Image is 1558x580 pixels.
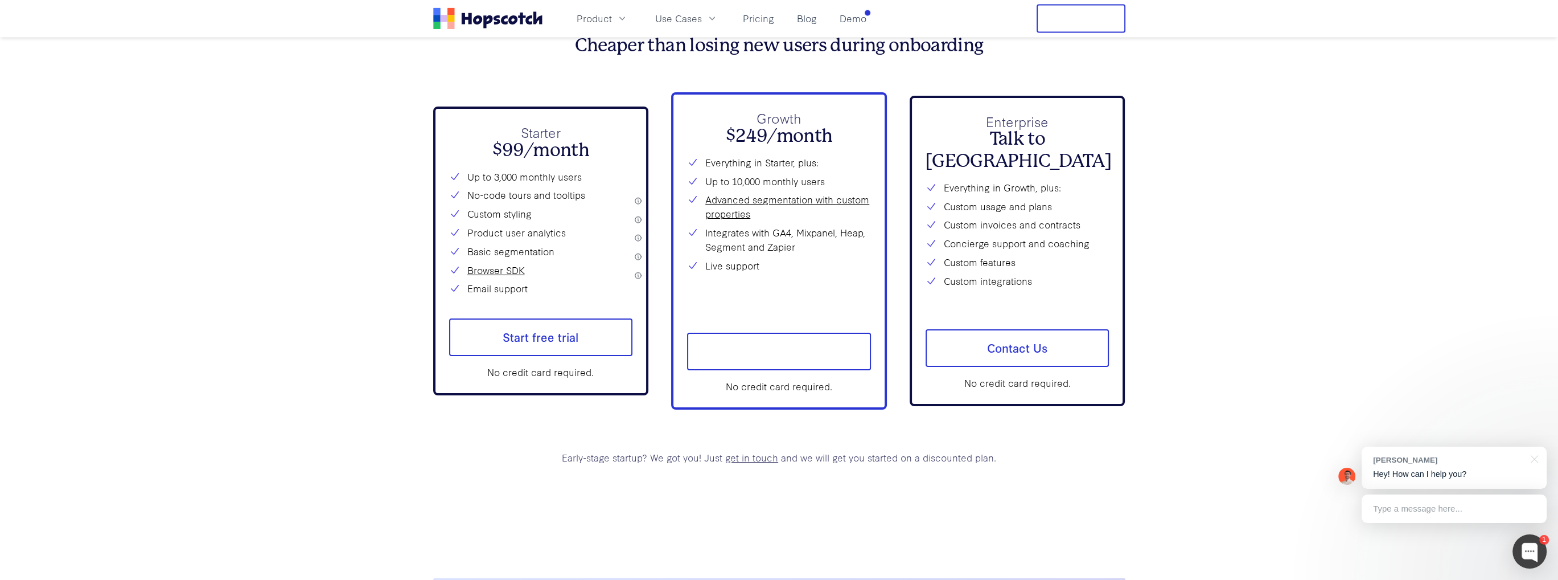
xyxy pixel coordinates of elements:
li: Live support [687,259,871,273]
h3: Cheaper than losing new users during onboarding [433,35,1125,56]
a: Advanced segmentation with custom properties [705,193,871,221]
p: Enterprise [926,112,1109,132]
span: Use Cases [655,11,702,26]
a: Home [433,8,542,30]
h2: $99/month [449,140,633,161]
li: Everything in Growth, plus: [926,181,1109,195]
a: Start free trial [687,333,871,370]
a: Blog [792,9,821,28]
p: Growth [687,108,871,128]
p: Starter [449,122,633,142]
h2: Talk to [GEOGRAPHIC_DATA] [926,128,1109,172]
li: Product user analytics [449,226,633,240]
span: Product [577,11,612,26]
p: Hey! How can I help you? [1373,468,1535,480]
div: No credit card required. [926,376,1109,390]
img: Mark Spera [1338,468,1355,485]
li: Custom usage and plans [926,199,1109,214]
div: Type a message here... [1362,495,1547,523]
div: No credit card required. [687,379,871,394]
div: [PERSON_NAME] [1373,455,1524,465]
a: Start free trial [449,318,633,356]
li: Email support [449,281,633,296]
a: Demo [835,9,871,28]
li: Concierge support and coaching [926,236,1109,251]
li: No-code tours and tooltips [449,188,633,202]
button: Use Cases [648,9,725,28]
a: Browser SDK [467,263,525,277]
p: Early-stage startup? We got you! Just and we will get you started on a discounted plan. [433,451,1125,465]
div: No credit card required. [449,365,633,379]
button: Free Trial [1037,5,1125,33]
li: Custom integrations [926,274,1109,288]
li: Custom styling [449,207,633,221]
div: 1 [1539,535,1549,545]
li: Basic segmentation [449,244,633,259]
a: Contact Us [926,329,1109,367]
li: Integrates with GA4, Mixpanel, Heap, Segment and Zapier [687,226,871,254]
button: Product [570,9,635,28]
li: Up to 10,000 monthly users [687,174,871,189]
h2: $249/month [687,125,871,147]
li: Up to 3,000 monthly users [449,170,633,184]
a: Pricing [738,9,779,28]
a: get in touch [725,451,778,464]
li: Custom invoices and contracts [926,218,1109,232]
li: Everything in Starter, plus: [687,156,871,170]
li: Custom features [926,255,1109,269]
